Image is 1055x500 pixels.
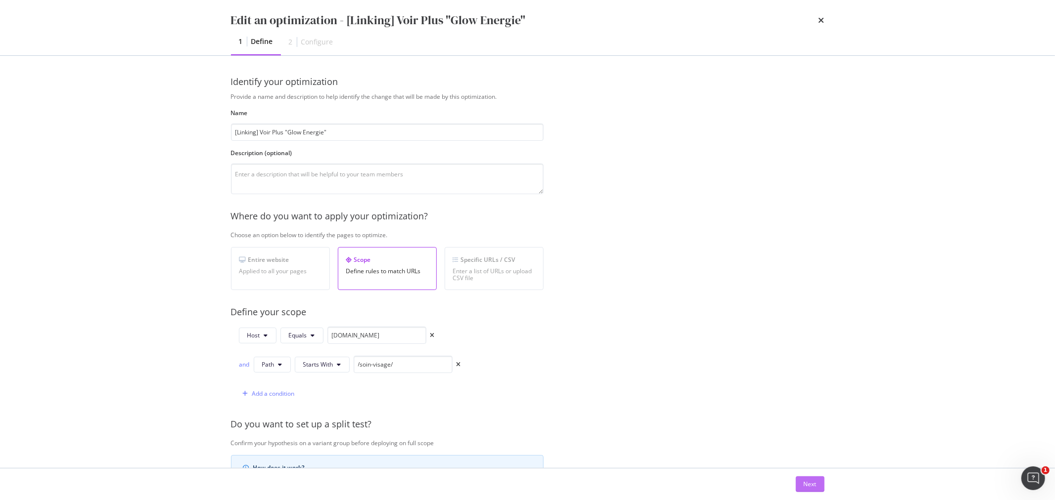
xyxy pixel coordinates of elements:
[262,360,275,369] span: Path
[254,357,291,373] button: Path
[295,357,350,373] button: Starts With
[804,480,817,488] div: Next
[239,360,250,369] div: and
[239,37,243,46] div: 1
[251,37,273,46] div: Define
[346,268,428,275] div: Define rules to match URLs
[301,37,333,47] div: Configure
[231,210,873,223] div: Where do you want to apply your optimization?
[231,109,544,117] label: Name
[231,124,544,141] input: Enter an optimization name to easily find it back
[247,331,260,339] span: Host
[453,255,535,264] div: Specific URLs / CSV
[231,306,873,319] div: Define your scope
[430,333,435,338] div: times
[280,328,323,343] button: Equals
[231,12,526,29] div: Edit an optimization - [Linking] Voir Plus "Glow Energie"
[303,360,333,369] span: Starts With
[819,12,825,29] div: times
[231,149,544,157] label: Description (optional)
[457,362,461,368] div: times
[796,476,825,492] button: Next
[231,92,873,101] div: Provide a name and description to help identify the change that will be made by this optimization.
[239,386,295,402] button: Add a condition
[253,463,531,472] div: How does it work?
[231,76,825,88] div: Identify your optimization
[239,268,321,275] div: Applied to all your pages
[239,255,321,264] div: Entire website
[1021,466,1045,490] iframe: Intercom live chat
[239,328,276,343] button: Host
[289,37,293,47] div: 2
[231,418,873,431] div: Do you want to set up a split test?
[231,439,873,447] div: Confirm your hypothesis on a variant group before deploying on full scope
[346,255,428,264] div: Scope
[252,389,295,398] div: Add a condition
[289,331,307,339] span: Equals
[453,268,535,282] div: Enter a list of URLs or upload CSV file
[1042,466,1050,474] span: 1
[231,231,873,239] div: Choose an option below to identify the pages to optimize.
